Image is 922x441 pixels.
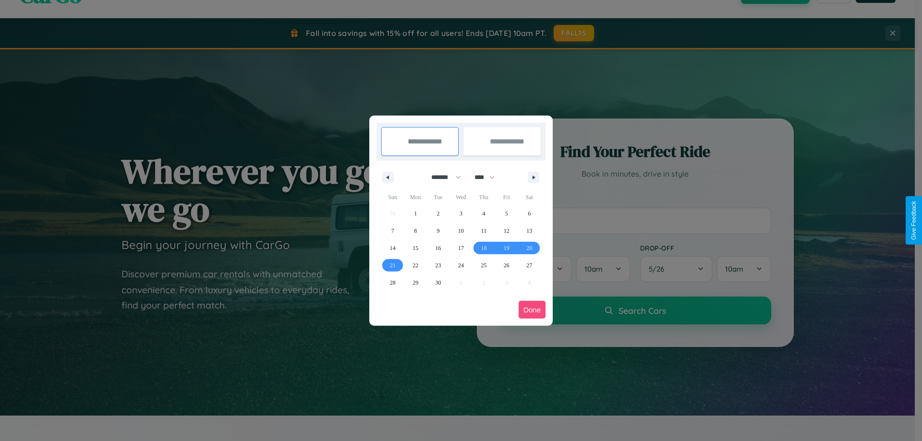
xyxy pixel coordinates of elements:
button: 15 [404,239,426,257]
span: 25 [481,257,486,274]
span: 4 [482,205,485,222]
span: 13 [526,222,532,239]
span: 26 [504,257,510,274]
span: 22 [412,257,418,274]
button: 8 [404,222,426,239]
button: 25 [473,257,495,274]
span: 2 [437,205,440,222]
span: 11 [481,222,487,239]
button: 17 [449,239,472,257]
span: Sat [518,190,541,205]
span: 6 [528,205,531,222]
button: 22 [404,257,426,274]
span: 20 [526,239,532,257]
div: Give Feedback [910,201,917,240]
button: 1 [404,205,426,222]
button: 13 [518,222,541,239]
span: 3 [460,205,462,222]
button: 6 [518,205,541,222]
button: 27 [518,257,541,274]
span: Mon [404,190,426,205]
button: 18 [473,239,495,257]
span: 8 [414,222,417,239]
span: 23 [436,257,441,274]
span: 17 [458,239,464,257]
span: 16 [436,239,441,257]
span: 28 [390,274,396,291]
button: 30 [427,274,449,291]
button: 29 [404,274,426,291]
button: 10 [449,222,472,239]
span: 12 [504,222,510,239]
span: 30 [436,274,441,291]
button: 5 [495,205,518,222]
button: 3 [449,205,472,222]
span: 21 [390,257,396,274]
span: Tue [427,190,449,205]
span: Fri [495,190,518,205]
span: Thu [473,190,495,205]
button: 14 [381,239,404,257]
button: Done [519,301,546,319]
button: 4 [473,205,495,222]
button: 21 [381,257,404,274]
button: 2 [427,205,449,222]
button: 23 [427,257,449,274]
span: 7 [391,222,394,239]
span: Wed [449,190,472,205]
span: 14 [390,239,396,257]
span: 24 [458,257,464,274]
span: 5 [505,205,508,222]
button: 19 [495,239,518,257]
button: 20 [518,239,541,257]
span: Sun [381,190,404,205]
span: 18 [481,239,486,257]
button: 24 [449,257,472,274]
span: 19 [504,239,510,257]
button: 16 [427,239,449,257]
button: 7 [381,222,404,239]
span: 1 [414,205,417,222]
span: 27 [526,257,532,274]
button: 11 [473,222,495,239]
button: 9 [427,222,449,239]
button: 12 [495,222,518,239]
button: 28 [381,274,404,291]
button: 26 [495,257,518,274]
span: 29 [412,274,418,291]
span: 10 [458,222,464,239]
span: 15 [412,239,418,257]
span: 9 [437,222,440,239]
